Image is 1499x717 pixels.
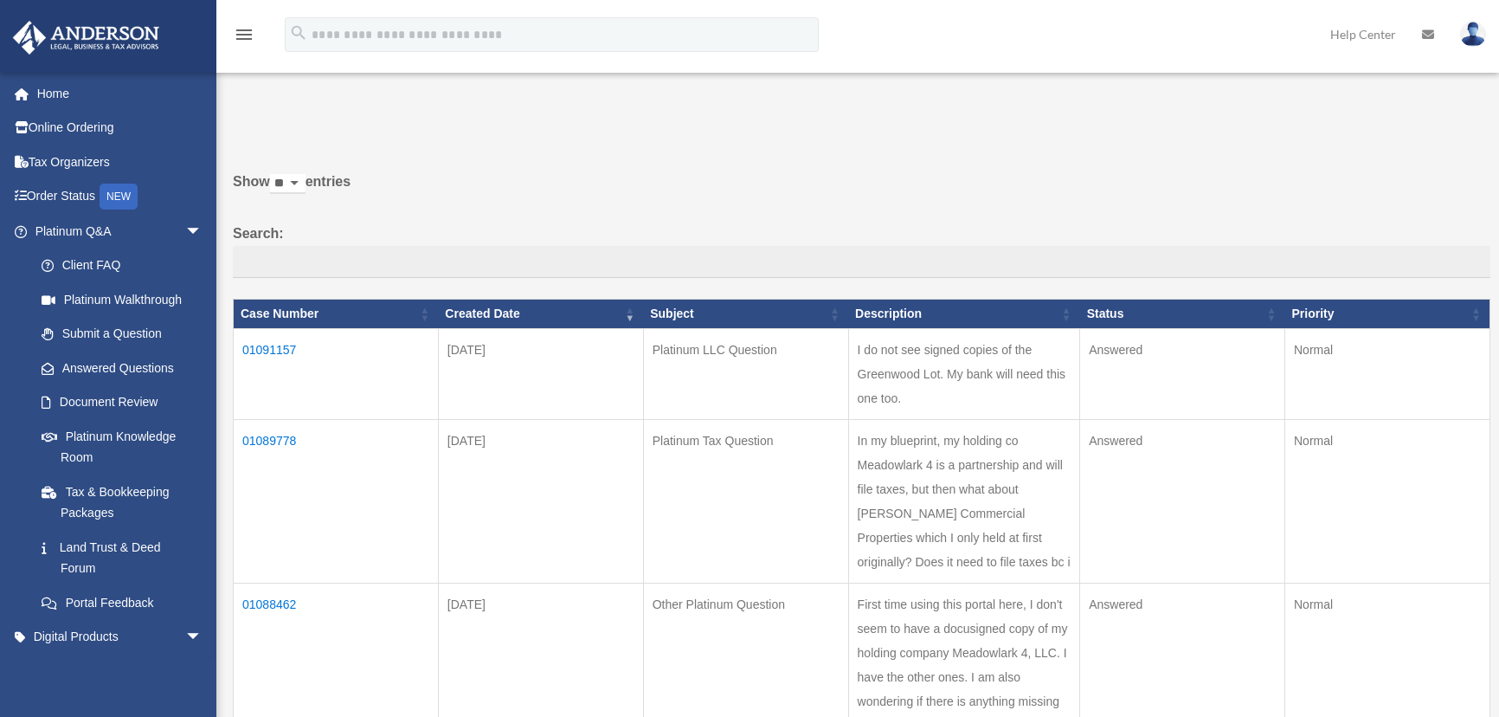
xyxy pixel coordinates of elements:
td: Normal [1285,329,1490,420]
td: I do not see signed copies of the Greenwood Lot. My bank will need this one too. [848,329,1080,420]
a: Land Trust & Deed Forum [24,530,220,585]
th: Priority: activate to sort column ascending [1285,300,1490,329]
a: Tax & Bookkeeping Packages [24,475,220,530]
a: Answered Questions [24,351,211,385]
td: 01089778 [234,420,439,584]
td: Platinum LLC Question [643,329,848,420]
td: [DATE] [438,420,643,584]
td: Answered [1080,329,1285,420]
td: In my blueprint, my holding co Meadowlark 4 is a partnership and will file taxes, but then what a... [848,420,1080,584]
td: Answered [1080,420,1285,584]
a: Platinum Q&Aarrow_drop_down [12,214,220,249]
a: Platinum Knowledge Room [24,419,220,475]
th: Case Number: activate to sort column ascending [234,300,439,329]
a: Online Ordering [12,111,228,145]
th: Status: activate to sort column ascending [1080,300,1285,329]
img: Anderson Advisors Platinum Portal [8,21,164,55]
a: Order StatusNEW [12,179,228,215]
td: 01091157 [234,329,439,420]
td: Platinum Tax Question [643,420,848,584]
th: Description: activate to sort column ascending [848,300,1080,329]
a: Platinum Walkthrough [24,282,220,317]
a: Client FAQ [24,249,220,283]
label: Search: [233,222,1490,279]
i: menu [234,24,254,45]
span: arrow_drop_down [185,214,220,249]
span: arrow_drop_down [185,654,220,689]
a: Home [12,76,228,111]
th: Created Date: activate to sort column ascending [438,300,643,329]
td: [DATE] [438,329,643,420]
input: Search: [233,246,1490,279]
a: Document Review [24,385,220,420]
select: Showentries [270,174,306,194]
th: Subject: activate to sort column ascending [643,300,848,329]
label: Show entries [233,170,1490,211]
div: NEW [100,184,138,210]
a: Digital Productsarrow_drop_down [12,620,228,655]
a: menu [234,30,254,45]
i: search [289,23,308,42]
a: My Entitiesarrow_drop_down [12,654,228,688]
a: Tax Organizers [12,145,228,179]
img: User Pic [1460,22,1486,47]
span: arrow_drop_down [185,620,220,656]
td: Normal [1285,420,1490,584]
a: Portal Feedback [24,585,220,620]
a: Submit a Question [24,317,220,352]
